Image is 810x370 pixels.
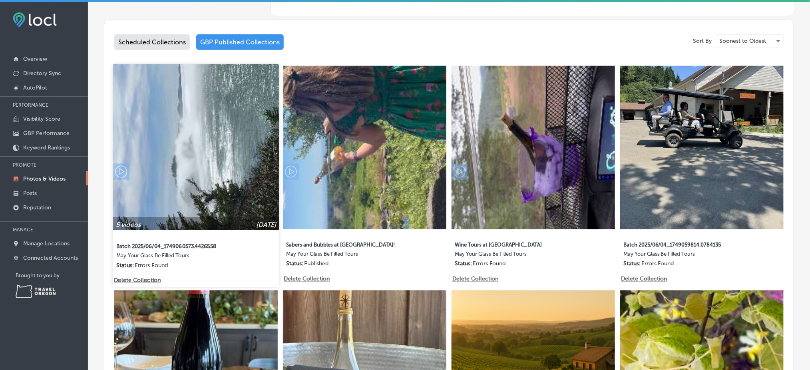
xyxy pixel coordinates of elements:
[23,130,70,137] p: GBP Performance
[641,261,674,267] p: Errors Found
[13,12,57,27] img: fda3e92497d09a02dc62c9cd864e3231.png
[135,262,168,269] p: Errors Found
[116,221,141,229] p: 5 videos
[716,35,783,48] div: Soonest to Oldest
[196,34,284,50] div: GBP Published Collections
[286,261,303,267] p: Status:
[455,261,472,267] p: Status:
[23,175,66,182] p: Photos & Videos
[455,251,576,261] label: May Your Glass Be Filled Tours
[116,253,240,262] label: May Your Glass Be Filled Tours
[114,277,159,284] p: Delete Collection
[23,255,78,261] p: Connected Accounts
[23,144,70,151] p: Keyword Rankings
[23,240,70,247] p: Manage Locations
[114,34,190,50] div: Scheduled Collections
[23,190,37,197] p: Posts
[113,64,279,230] img: Collection thumbnail
[23,115,60,122] p: Visibility Score
[16,273,88,278] p: Brought to you by
[286,251,408,261] label: May Your Glass Be Filled Tours
[23,56,47,62] p: Overview
[23,204,51,211] p: Reputation
[286,237,408,251] label: Sabers and Bubbles at [GEOGRAPHIC_DATA]!
[304,261,328,267] p: Published
[455,237,576,251] label: Wine Tours at [GEOGRAPHIC_DATA]
[693,38,712,44] p: Sort By
[620,66,784,229] img: Collection thumbnail
[23,84,47,91] p: AutoPilot
[452,66,615,229] img: Collection thumbnail
[720,37,766,45] p: Soonest to Oldest
[16,285,56,298] img: Travel Oregon
[116,262,134,269] p: Status:
[623,251,745,261] label: May Your Glass Be Filled Tours
[623,261,641,267] p: Status:
[473,261,506,267] p: Errors Found
[623,237,745,251] label: Batch 2025/06/04_1749059814.0784135
[452,276,498,282] p: Delete Collection
[256,221,276,229] p: [DATE]
[621,276,666,282] p: Delete Collection
[284,276,329,282] p: Delete Collection
[23,70,61,77] p: Directory Sync
[283,66,446,229] img: Collection thumbnail
[116,239,240,253] label: Batch 2025/06/04_1749060573.4426558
